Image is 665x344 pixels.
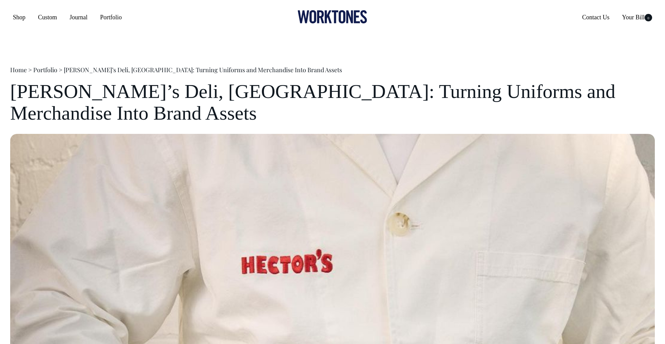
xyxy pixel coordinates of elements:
[10,81,655,124] h1: [PERSON_NAME]’s Deli, [GEOGRAPHIC_DATA]: Turning Uniforms and Merchandise Into Brand Assets
[64,66,342,74] span: [PERSON_NAME]’s Deli, [GEOGRAPHIC_DATA]: Turning Uniforms and Merchandise Into Brand Assets
[67,11,90,23] a: Journal
[97,11,125,23] a: Portfolio
[619,11,655,23] a: Your Bill0
[10,66,27,74] a: Home
[579,11,612,23] a: Contact Us
[33,66,57,74] a: Portfolio
[59,66,62,74] span: >
[28,66,32,74] span: >
[645,14,652,21] span: 0
[10,11,28,23] a: Shop
[35,11,60,23] a: Custom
